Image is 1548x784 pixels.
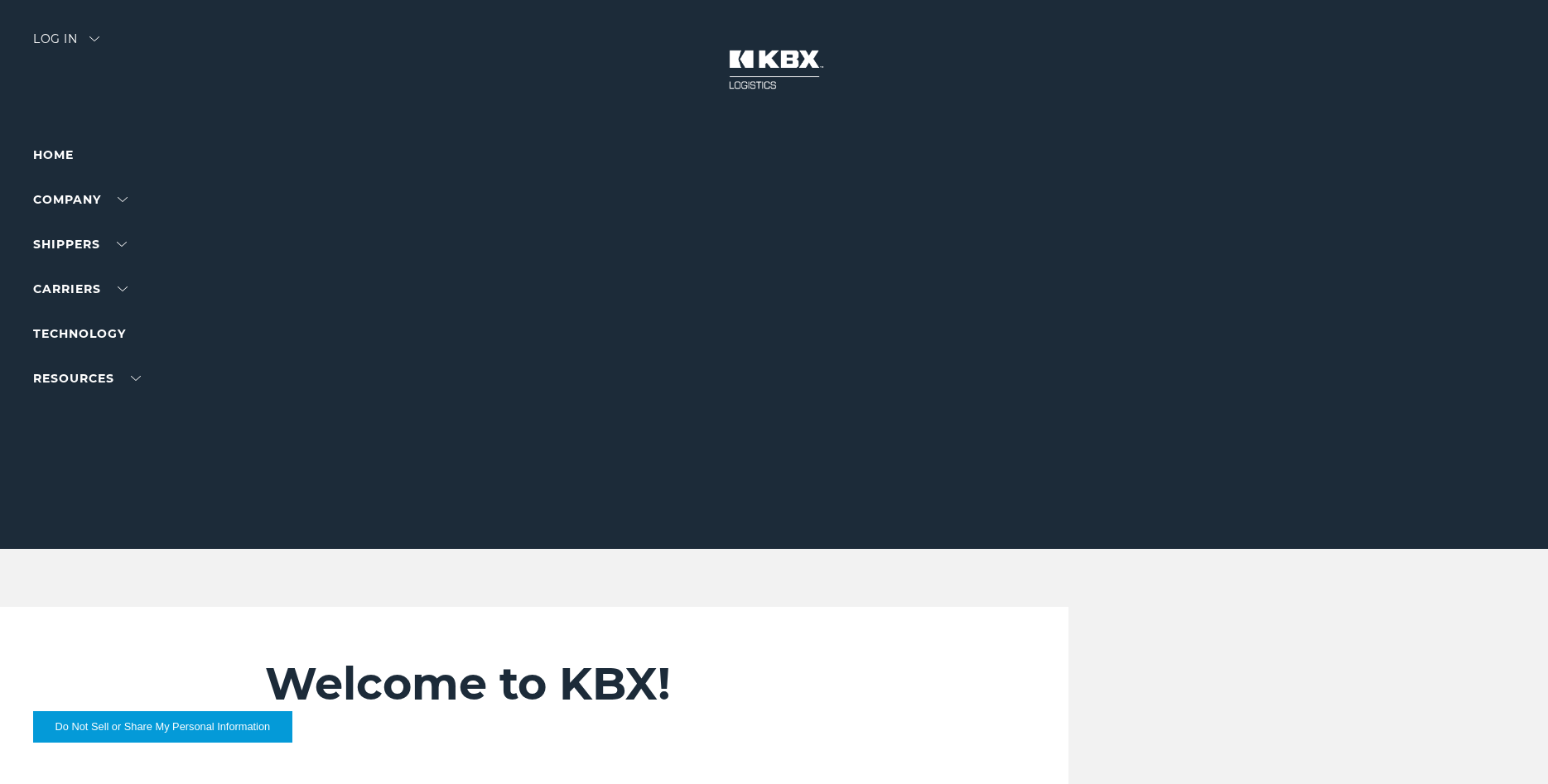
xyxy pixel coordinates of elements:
div: Log in [33,33,99,57]
button: Do Not Sell or Share My Personal Information [33,711,292,743]
a: Technology [33,326,126,341]
a: Home [33,147,74,162]
a: Company [33,192,128,207]
img: kbx logo [712,33,837,106]
h2: Welcome to KBX! [265,657,962,711]
img: arrow [89,36,99,41]
a: RESOURCES [33,371,141,386]
a: SHIPPERS [33,237,127,252]
a: Carriers [33,281,128,296]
